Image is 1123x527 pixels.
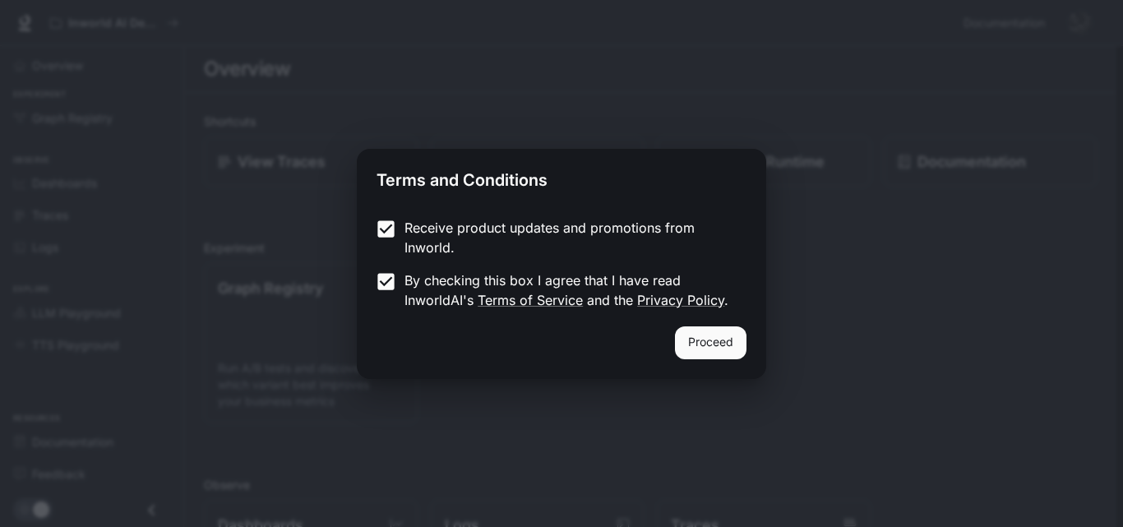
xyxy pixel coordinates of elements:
h2: Terms and Conditions [357,149,766,205]
a: Terms of Service [478,292,583,308]
a: Privacy Policy [637,292,724,308]
button: Proceed [675,326,746,359]
p: By checking this box I agree that I have read InworldAI's and the . [404,270,733,310]
p: Receive product updates and promotions from Inworld. [404,218,733,257]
